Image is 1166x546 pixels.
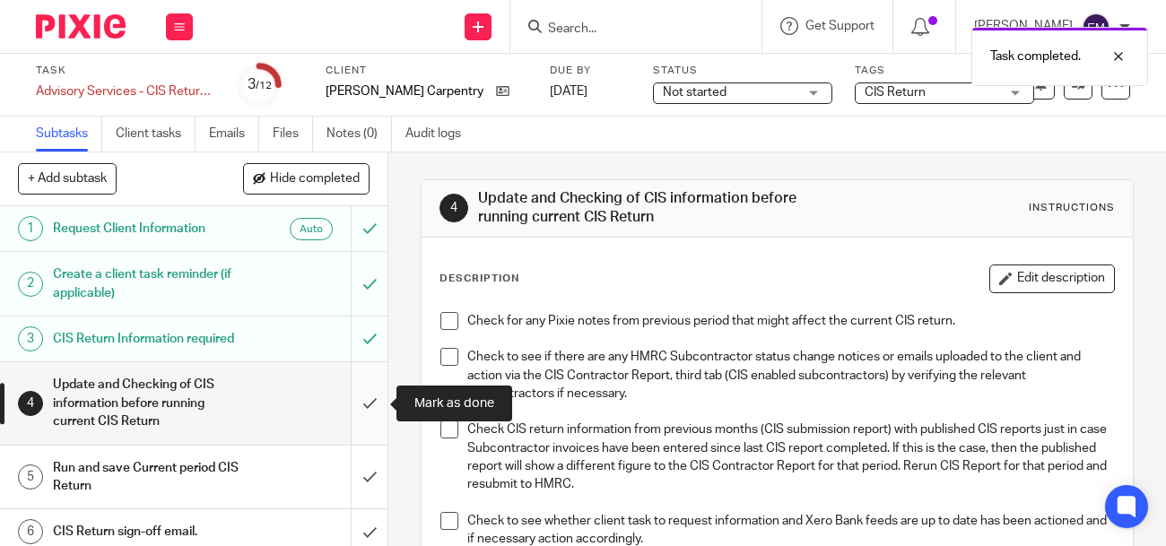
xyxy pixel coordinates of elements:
[550,64,631,78] label: Due by
[36,117,102,152] a: Subtasks
[663,86,727,99] span: Not started
[53,518,239,545] h1: CIS Return sign-off email.
[18,326,43,351] div: 3
[326,82,487,100] p: [PERSON_NAME] Carpentry Ltd
[478,189,815,228] h1: Update and Checking of CIS information before running current CIS Return
[550,85,587,98] span: [DATE]
[18,391,43,416] div: 4
[439,272,519,286] p: Description
[18,163,117,194] button: + Add subtask
[53,325,239,352] h1: CIS Return Information required
[209,117,259,152] a: Emails
[439,194,468,222] div: 4
[53,261,239,307] h1: Create a client task reminder (if applicable)
[53,215,239,242] h1: Request Client Information
[18,464,43,490] div: 5
[1082,13,1110,41] img: svg%3E
[270,172,360,186] span: Hide completed
[467,420,1113,493] p: Check CIS return information from previous months (CIS submission report) with published CIS repo...
[18,519,43,544] div: 6
[116,117,196,152] a: Client tasks
[990,48,1081,65] p: Task completed.
[53,371,239,435] h1: Update and Checking of CIS information before running current CIS Return
[865,86,926,99] span: CIS Return
[326,64,527,78] label: Client
[467,312,1113,330] p: Check for any Pixie notes from previous period that might affect the current CIS return.
[243,163,370,194] button: Hide completed
[36,82,215,100] div: Advisory Services - CIS Return Reporting
[290,218,333,240] div: Auto
[326,117,392,152] a: Notes (0)
[248,74,272,95] div: 3
[36,14,126,39] img: Pixie
[53,455,239,500] h1: Run and save Current period CIS Return
[273,117,313,152] a: Files
[256,81,272,91] small: /12
[546,22,708,38] input: Search
[18,216,43,241] div: 1
[1029,201,1115,215] div: Instructions
[405,117,474,152] a: Audit logs
[36,64,215,78] label: Task
[18,272,43,297] div: 2
[467,348,1113,403] p: Check to see if there are any HMRC Subcontractor status change notices or emails uploaded to the ...
[989,264,1115,293] button: Edit description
